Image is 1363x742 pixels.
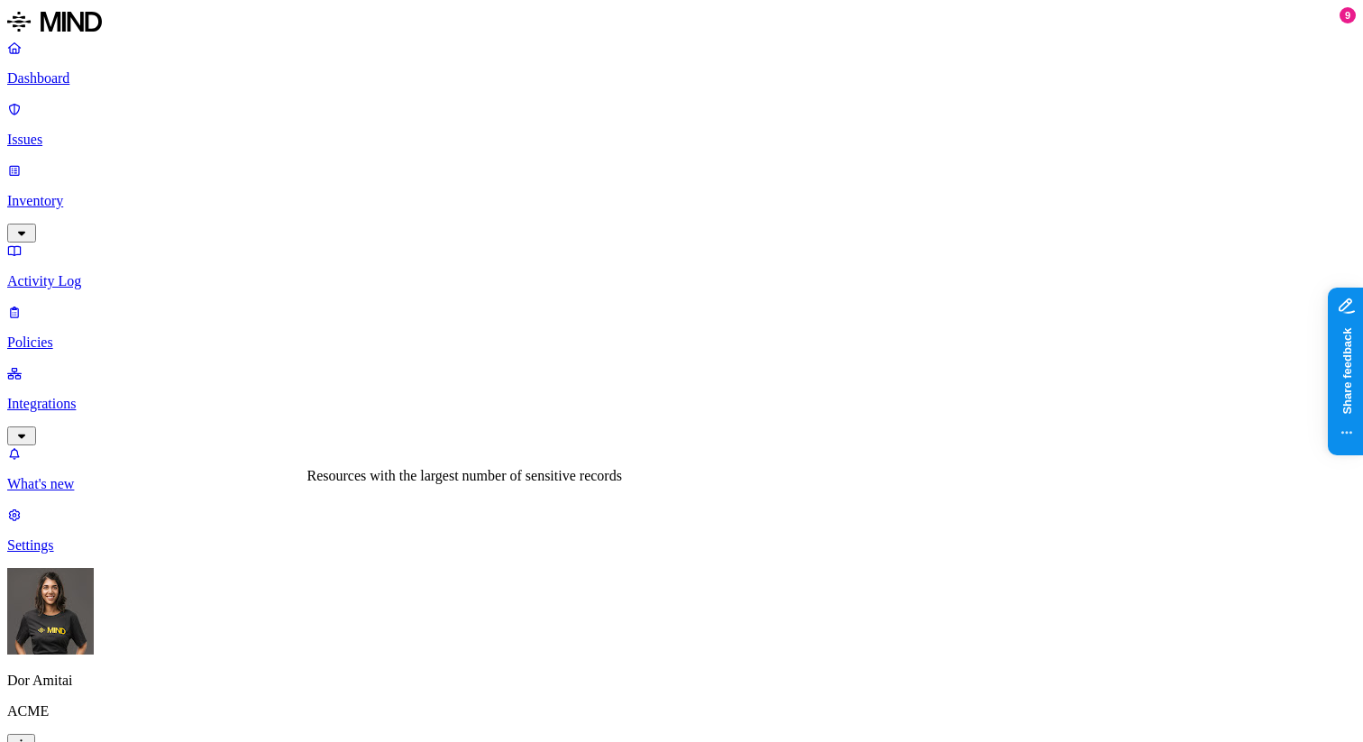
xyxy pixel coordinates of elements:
[7,396,1356,412] p: Integrations
[7,445,1356,492] a: What's new
[7,162,1356,240] a: Inventory
[7,7,1356,40] a: MIND
[7,70,1356,87] p: Dashboard
[7,703,1356,719] p: ACME
[7,568,94,655] img: Dor Amitai
[7,537,1356,554] p: Settings
[7,476,1356,492] p: What's new
[7,273,1356,289] p: Activity Log
[7,40,1356,87] a: Dashboard
[7,7,102,36] img: MIND
[1340,7,1356,23] div: 9
[7,243,1356,289] a: Activity Log
[7,334,1356,351] p: Policies
[7,193,1356,209] p: Inventory
[7,304,1356,351] a: Policies
[307,468,622,484] div: Resources with the largest number of sensitive records
[7,101,1356,148] a: Issues
[7,365,1356,443] a: Integrations
[7,507,1356,554] a: Settings
[7,132,1356,148] p: Issues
